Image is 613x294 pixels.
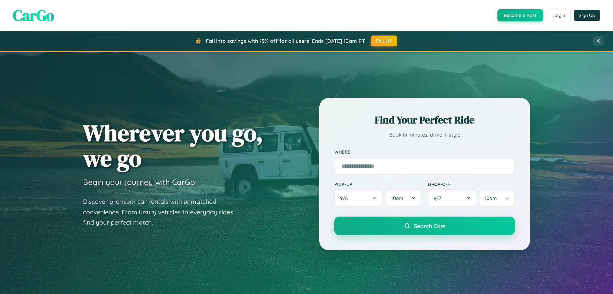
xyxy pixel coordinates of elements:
[83,177,195,187] h3: Begin your journey with CarGo
[340,195,351,201] span: 9 / 6
[334,130,515,139] p: Book in minutes, drive in style
[428,189,476,207] button: 9/7
[334,149,515,155] label: Where
[414,222,445,229] span: Search Cars
[83,120,263,171] h1: Wherever you go, we go
[83,196,243,228] p: Discover premium car rentals with unmatched convenience. From luxury vehicles to everyday rides, ...
[497,9,543,21] button: Become a Host
[548,10,571,21] button: Login
[479,189,515,207] button: 10am
[13,5,54,26] span: CarGo
[334,217,515,235] button: Search Cars
[485,195,497,201] span: 10am
[385,189,421,207] button: 10am
[334,181,421,187] label: Pick-up
[334,189,383,207] button: 9/6
[334,113,515,127] h2: Find Your Perfect Ride
[206,38,366,44] span: Fall into savings with 15% off for all users! Ends [DATE] 10am PT.
[574,10,600,21] button: Sign Up
[391,195,403,201] span: 10am
[371,36,397,46] button: FALL15
[434,195,444,201] span: 9 / 7
[428,181,515,187] label: Drop-off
